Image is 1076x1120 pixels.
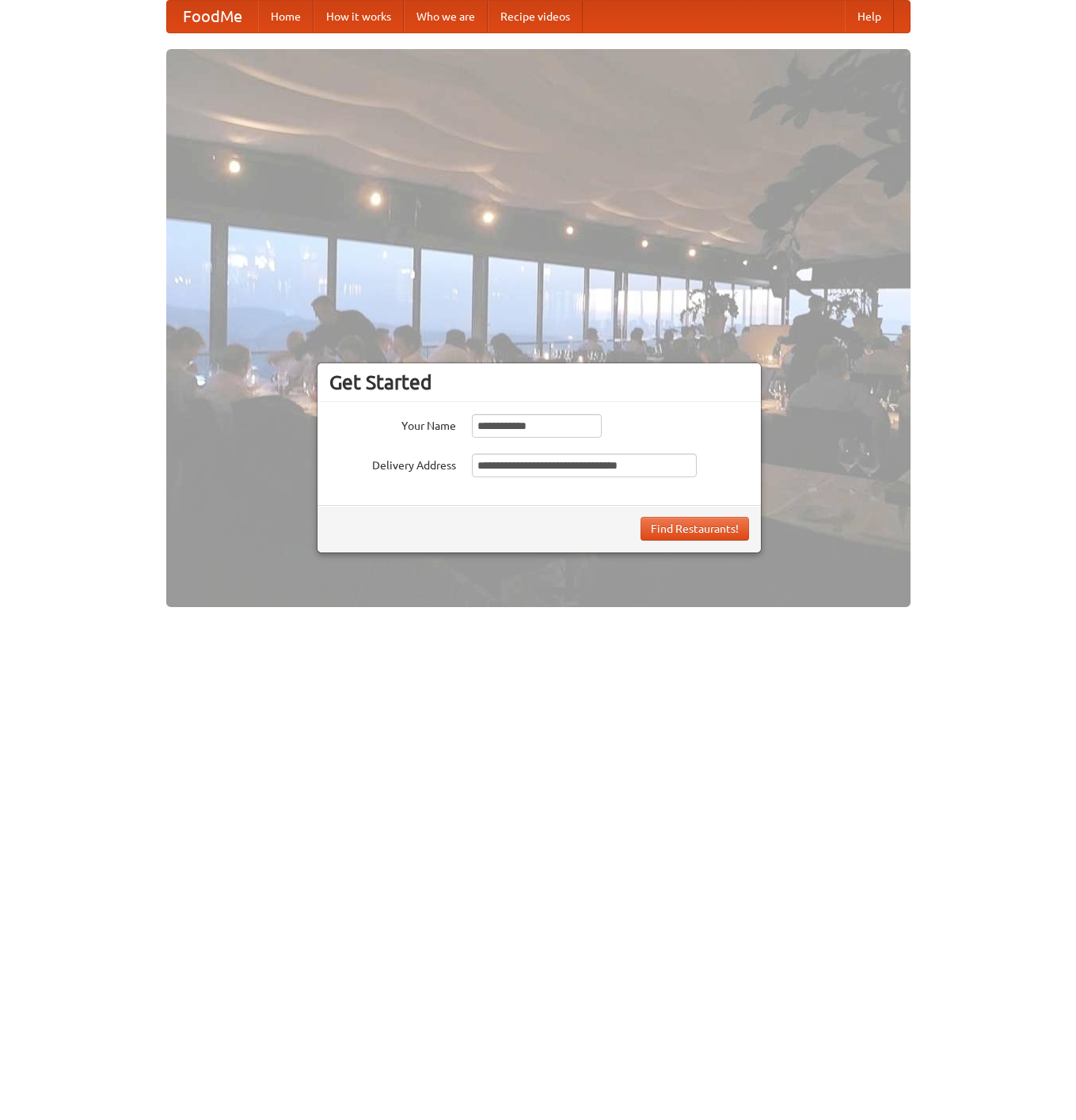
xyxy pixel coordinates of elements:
a: How it works [314,1,404,32]
button: Find Restaurants! [641,517,749,541]
a: FoodMe [167,1,258,32]
h3: Get Started [329,370,749,394]
a: Who we are [404,1,488,32]
label: Delivery Address [329,454,456,473]
a: Help [845,1,894,32]
label: Your Name [329,414,456,434]
a: Home [258,1,314,32]
a: Recipe videos [488,1,583,32]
